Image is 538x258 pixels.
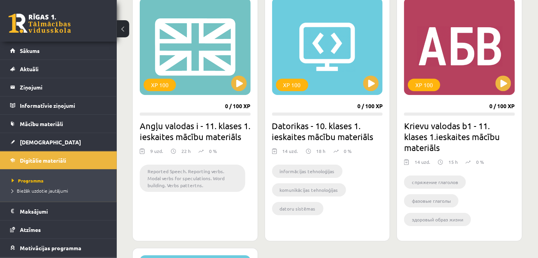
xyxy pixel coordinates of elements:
a: Rīgas 1. Tālmācības vidusskola [9,14,71,33]
a: Programma [12,177,109,184]
p: 0 % [209,147,217,154]
p: 18 h [316,147,326,154]
div: XP 100 [276,79,308,91]
h2: Datorikas - 10. klases 1. ieskaites mācību materiāls [272,120,383,142]
p: 15 h [448,158,458,165]
span: Digitālie materiāli [20,157,66,164]
p: 22 h [181,147,191,154]
div: 14 uzd. [415,158,430,170]
a: Maksājumi [10,202,107,220]
a: Ziņojumi [10,78,107,96]
div: XP 100 [144,79,176,91]
a: Motivācijas programma [10,239,107,257]
span: Programma [12,177,44,184]
span: Biežāk uzdotie jautājumi [12,188,68,194]
li: datoru sistēmas [272,202,324,215]
p: 0 % [476,158,484,165]
a: Digitālie materiāli [10,151,107,169]
legend: Informatīvie ziņojumi [20,97,107,114]
a: Sākums [10,42,107,60]
span: Motivācijas programma [20,244,81,251]
li: Reported Speech. Reporting verbs. Modal verbs for speculations. Word building. Verbs pattertns. [140,165,245,192]
span: Aktuāli [20,65,39,72]
span: [DEMOGRAPHIC_DATA] [20,139,81,146]
h2: Krievu valodas b1 - 11. klases 1.ieskaites mācību materiāls [404,120,515,153]
li: cпряжение глаголов [404,176,466,189]
h2: Angļu valodas i - 11. klases 1. ieskaites mācību materiāls [140,120,251,142]
div: 14 uzd. [283,147,298,159]
li: здоровый образ жизни [404,213,471,226]
div: 9 uzd. [150,147,163,159]
a: Aktuāli [10,60,107,78]
a: Biežāk uzdotie jautājumi [12,187,109,194]
li: фазовые глаголы [404,194,459,207]
legend: Maksājumi [20,202,107,220]
li: komunikācijas tehnoloģijas [272,183,346,197]
a: Mācību materiāli [10,115,107,133]
div: XP 100 [408,79,440,91]
span: Atzīmes [20,226,41,233]
legend: Ziņojumi [20,78,107,96]
li: informācijas tehnoloģijas [272,165,343,178]
a: Atzīmes [10,221,107,239]
p: 0 % [344,147,352,154]
span: Mācību materiāli [20,120,63,127]
span: Sākums [20,47,40,54]
a: [DEMOGRAPHIC_DATA] [10,133,107,151]
a: Informatīvie ziņojumi [10,97,107,114]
